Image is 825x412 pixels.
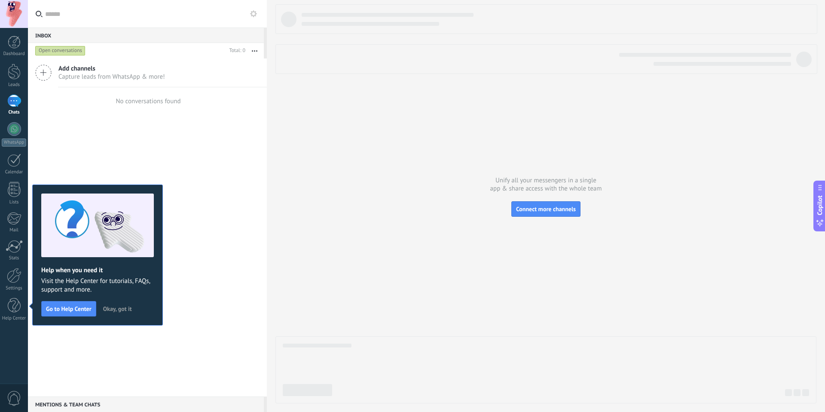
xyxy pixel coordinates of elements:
[41,277,154,294] span: Visit the Help Center for tutorials, FAQs, support and more.
[2,200,27,205] div: Lists
[41,266,154,274] h2: Help when you need it
[816,196,824,215] span: Copilot
[103,306,132,312] span: Okay, got it
[99,302,136,315] button: Okay, got it
[2,138,26,147] div: WhatsApp
[2,255,27,261] div: Stats
[35,46,86,56] div: Open conversations
[2,316,27,321] div: Help Center
[58,65,165,73] span: Add channels
[58,73,165,81] span: Capture leads from WhatsApp & more!
[2,286,27,291] div: Settings
[116,97,180,105] div: No conversations found
[2,51,27,57] div: Dashboard
[46,306,92,312] span: Go to Help Center
[226,46,245,55] div: Total: 0
[516,205,576,213] span: Connect more channels
[28,28,264,43] div: Inbox
[28,397,264,412] div: Mentions & Team chats
[2,110,27,115] div: Chats
[511,201,581,217] button: Connect more channels
[2,169,27,175] div: Calendar
[2,228,27,233] div: Mail
[245,43,264,58] button: More
[2,82,27,88] div: Leads
[41,301,96,317] button: Go to Help Center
